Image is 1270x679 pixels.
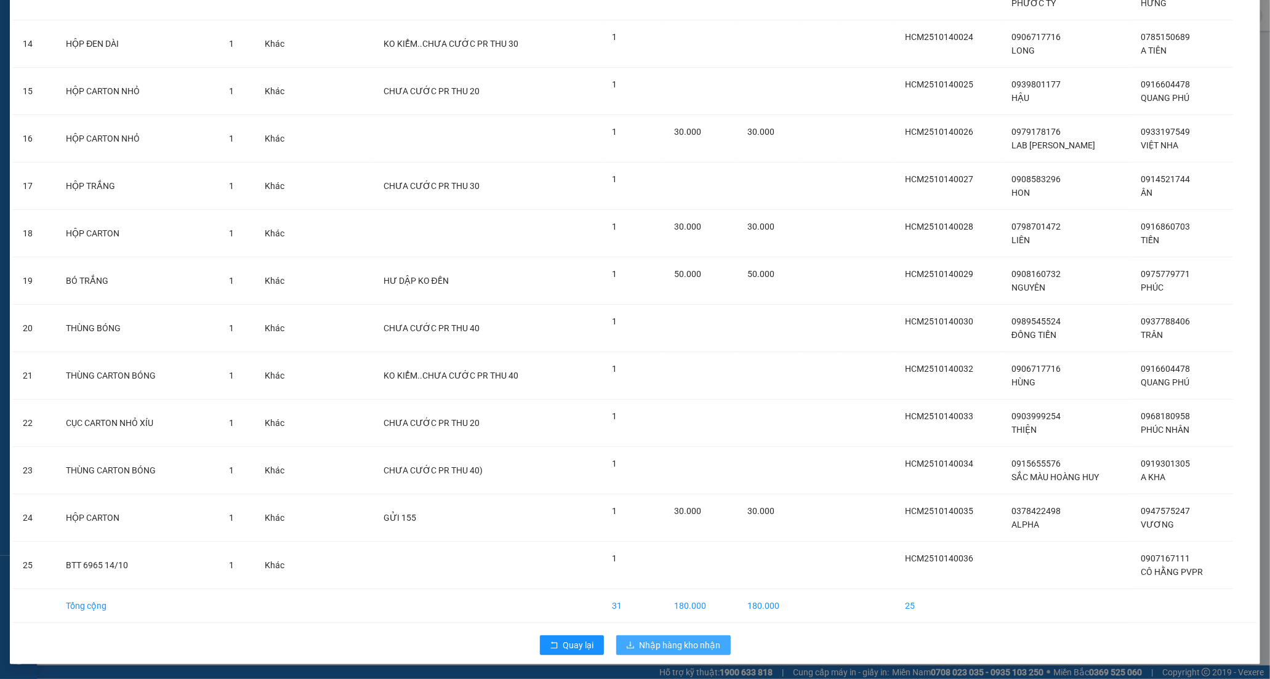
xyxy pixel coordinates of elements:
td: HỘP ĐEN DÀI [56,20,219,68]
span: PHÚC [1141,283,1163,292]
span: 30.000 [674,222,701,231]
span: 0908160732 [1011,269,1061,279]
span: 0916604478 [1141,364,1190,374]
span: PHÚC NHÂN [1141,425,1189,435]
td: Khác [255,163,302,210]
span: CHƯA CƯỚC PR THU 40) [384,465,483,475]
span: 0798701472 [1011,222,1061,231]
td: BÓ TRẮNG [56,257,219,305]
td: THÙNG BÓNG [56,305,219,352]
button: downloadNhập hàng kho nhận [616,635,731,655]
span: 0919301305 [1141,459,1190,468]
span: HCM2510140025 [905,79,973,89]
td: 24 [13,494,56,542]
span: 0916860703 [1141,222,1190,231]
span: 30.000 [748,506,775,516]
span: 0975779771 [1141,269,1190,279]
td: 15 [13,68,56,115]
span: NGUYÊN [1011,283,1045,292]
span: 0916604478 [1141,79,1190,89]
td: 180.000 [738,589,801,623]
td: 19 [13,257,56,305]
td: 25 [895,589,1002,623]
td: Khác [255,447,302,494]
span: 1 [229,323,234,333]
span: 30.000 [674,506,701,516]
span: CHƯA CƯỚC PR THU 30 [384,181,480,191]
td: 31 [602,589,664,623]
td: 25 [13,542,56,589]
span: HÙNG [1011,377,1035,387]
span: HON [1011,188,1030,198]
span: CHƯA CƯỚC PR THU 20 [384,86,480,96]
span: 1 [229,181,234,191]
span: HCM2510140032 [905,364,973,374]
td: 180.000 [664,589,738,623]
span: ÂN [1141,188,1152,198]
span: 1 [229,39,234,49]
span: 0785150689 [1141,32,1190,42]
span: 0933197549 [1141,127,1190,137]
span: ĐỒNG TIẾN [1011,330,1056,340]
span: 0915655576 [1011,459,1061,468]
td: Khác [255,494,302,542]
span: 1 [229,134,234,143]
span: HƯ DẬP KO ĐỀN [384,276,449,286]
td: Khác [255,210,302,257]
td: 22 [13,400,56,447]
span: 1 [612,269,617,279]
span: 0914521744 [1141,174,1190,184]
td: HỘP CARTON [56,210,219,257]
span: LAB [PERSON_NAME] [1011,140,1095,150]
span: HẬU [1011,93,1029,103]
td: HỘP CARTON NHỎ [56,115,219,163]
span: 0906717716 [1011,32,1061,42]
td: 23 [13,447,56,494]
span: 1 [612,411,617,421]
span: KO KIỂM..CHƯA CƯỚC PR THU 30 [384,39,518,49]
span: 1 [229,276,234,286]
span: 30.000 [748,222,775,231]
td: Khác [255,20,302,68]
span: HCM2510140035 [905,506,973,516]
span: 1 [612,222,617,231]
td: 18 [13,210,56,257]
td: 20 [13,305,56,352]
span: GỬI 155 [384,513,416,523]
span: HCM2510140028 [905,222,973,231]
span: 1 [612,316,617,326]
td: Khác [255,400,302,447]
span: SẮC MÀU HOÀNG HUY [1011,472,1099,482]
span: Nhập hàng kho nhận [640,638,721,652]
span: 1 [229,228,234,238]
span: 1 [612,174,617,184]
td: HỘP CARTON NHỎ [56,68,219,115]
span: 1 [612,127,617,137]
span: HCM2510140034 [905,459,973,468]
span: THIỆN [1011,425,1037,435]
span: TIẾN [1141,235,1159,245]
span: 30.000 [748,127,775,137]
button: rollbackQuay lại [540,635,604,655]
span: HCM2510140029 [905,269,973,279]
td: Khác [255,115,302,163]
span: VƯƠNG [1141,520,1174,529]
td: BTT 6965 14/10 [56,542,219,589]
span: 1 [229,86,234,96]
span: CHƯA CƯỚC PR THU 20 [384,418,480,428]
span: 1 [612,32,617,42]
span: 1 [612,459,617,468]
span: A KHA [1141,472,1165,482]
td: THÙNG CARTON BÓNG [56,352,219,400]
td: Khác [255,542,302,589]
span: 0989545524 [1011,316,1061,326]
span: 0378422498 [1011,506,1061,516]
td: 14 [13,20,56,68]
span: 0979178176 [1011,127,1061,137]
span: LIÊN [1011,235,1030,245]
span: HCM2510140024 [905,32,973,42]
span: HCM2510140030 [905,316,973,326]
span: 0939801177 [1011,79,1061,89]
span: CÔ HẰNG PVPR [1141,567,1203,577]
span: KO KIỂM..CHƯA CƯỚC PR THU 40 [384,371,518,380]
